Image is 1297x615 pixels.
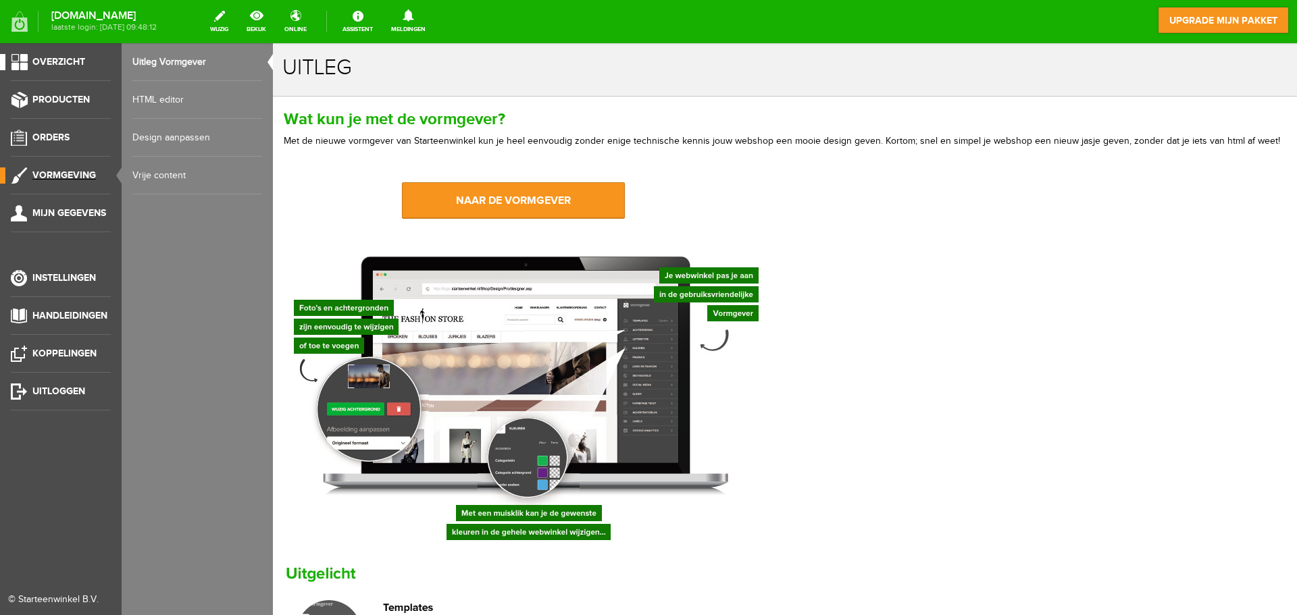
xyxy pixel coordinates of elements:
[276,7,315,36] a: online
[51,24,157,31] span: laatste login: [DATE] 09:48:12
[129,139,352,176] a: naar de vormgever
[9,13,1015,36] h1: uitleg
[32,132,70,143] span: Orders
[132,157,262,194] a: Vrije content
[32,310,107,321] span: Handleidingen
[32,207,106,219] span: Mijn gegevens
[32,169,96,181] span: Vormgeving
[1158,7,1289,34] a: upgrade mijn pakket
[32,56,85,68] span: Overzicht
[383,7,434,36] a: Meldingen
[32,348,97,359] span: Koppelingen
[132,119,262,157] a: Design aanpassen
[32,385,85,397] span: Uitloggen
[32,94,90,105] span: Producten
[11,91,1013,105] p: Met de nieuwe vormgever van Starteenwinkel kun je heel eenvoudig zonder enige technische kennis j...
[8,593,103,607] div: © Starteenwinkel B.V.
[334,7,381,36] a: Assistent
[132,81,262,119] a: HTML editor
[202,7,236,36] a: wijzig
[11,203,497,519] img: Uitleg
[132,43,262,81] a: Uitleg Vormgever
[51,12,157,20] strong: [DOMAIN_NAME]
[32,272,96,284] span: Instellingen
[238,7,274,36] a: bekijk
[11,68,1013,84] h2: Wat kun je met de vormgever?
